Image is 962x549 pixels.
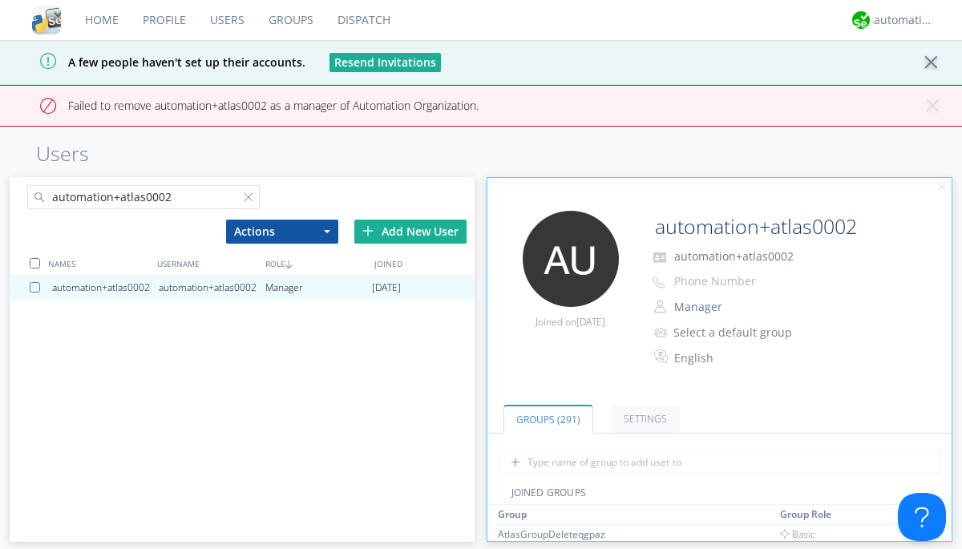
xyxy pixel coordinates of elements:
img: d2d01cd9b4174d08988066c6d424eccd [852,11,870,29]
iframe: Toggle Customer Support [898,493,946,541]
img: icon-alert-users-thin-outline.svg [654,321,669,343]
span: [DATE] [372,276,401,300]
span: Basic [780,527,815,541]
span: A few people haven't set up their accounts. [12,54,305,70]
span: [DATE] [576,315,605,329]
div: AtlasGroupDeleteqgpaz [498,527,618,541]
input: Name [649,211,907,243]
div: automation+atlas [874,12,934,28]
th: Toggle SortBy [495,505,778,524]
div: JOINED [370,252,479,275]
input: Type name of group to add user to [499,450,940,474]
div: Select a default group [673,325,807,341]
img: phone-outline.svg [653,276,665,289]
div: English [674,350,808,366]
a: Groups (291) [503,405,593,434]
div: Add New User [354,220,467,244]
div: USERNAME [153,252,261,275]
img: cancel.svg [936,182,948,193]
span: Failed to remove automation+atlas0002 as a manager of Automation Organization. [12,98,479,113]
th: Toggle SortBy [778,505,870,524]
div: automation+atlas0002 [52,276,159,300]
div: automation+atlas0002 [159,276,265,300]
button: Manager [669,296,829,318]
img: person-outline.svg [654,301,666,313]
a: automation+atlas0002automation+atlas0002Manager[DATE] [10,276,475,300]
span: Joined on [536,315,605,329]
button: Resend Invitations [329,53,441,72]
img: plus.svg [362,225,374,236]
a: Settings [611,405,680,433]
div: ROLE [261,252,370,275]
img: 373638.png [523,211,619,307]
button: Actions [226,220,338,244]
th: Toggle SortBy [870,505,907,524]
img: In groups with Translation enabled, this user's messages will be automatically translated to and ... [654,347,670,366]
span: automation+atlas0002 [674,248,794,264]
div: Manager [265,276,372,300]
div: JOINED GROUPS [487,486,952,505]
div: NAMES [44,252,152,275]
img: cddb5a64eb264b2086981ab96f4c1ba7 [32,6,61,34]
input: Search users [27,185,260,209]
